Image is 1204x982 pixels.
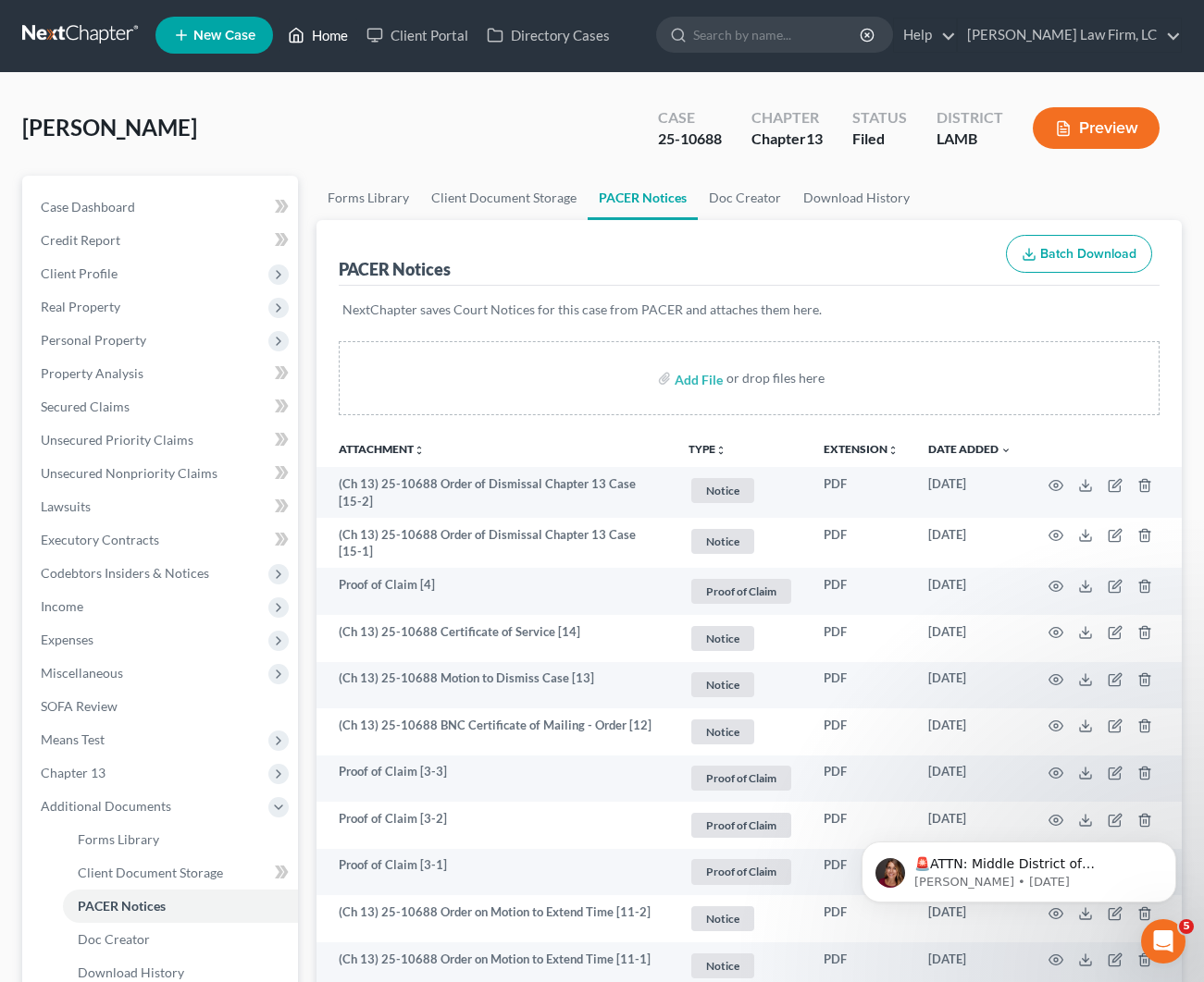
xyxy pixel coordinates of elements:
div: LAMB [937,129,1003,150]
a: Download History [792,176,921,220]
td: Proof of Claim [3-1] [317,849,674,896]
td: PDF [809,849,913,896]
a: Notice [689,526,794,557]
a: Proof of Claim [689,763,794,793]
span: PACER Notices [78,898,166,914]
td: Proof of Claim [3-3] [317,755,674,803]
td: PDF [809,802,913,849]
div: Status [852,107,907,129]
a: Property Analysis [26,357,298,390]
a: Notice [689,903,794,934]
span: Client Document Storage [78,865,223,880]
span: Notice [691,529,754,554]
td: (Ch 13) 25-10688 BNC Certificate of Mailing - Order [12] [317,708,674,755]
a: Proof of Claim [689,576,794,607]
a: Client Document Storage [420,176,588,220]
a: Notice [689,717,794,747]
span: [PERSON_NAME] [22,114,197,141]
span: Notice [691,719,754,744]
span: Secured Claims [41,399,130,414]
td: (Ch 13) 25-10688 Order on Motion to Extend Time [11-2] [317,895,674,942]
td: (Ch 13) 25-10688 Certificate of Service [14] [317,615,674,662]
a: Notice [689,623,794,654]
span: Chapter 13 [41,765,106,780]
span: Case Dashboard [41,199,135,215]
span: Unsecured Nonpriority Claims [41,465,217,481]
span: Means Test [41,731,105,747]
span: Expenses [41,632,93,647]
a: Directory Cases [478,18,619,52]
a: PACER Notices [63,890,298,923]
td: PDF [809,467,913,518]
a: Home [279,18,357,52]
span: Doc Creator [78,931,150,947]
div: Chapter [751,129,823,150]
span: Proof of Claim [691,766,791,791]
a: Executory Contracts [26,523,298,557]
td: PDF [809,708,913,755]
span: SOFA Review [41,698,118,714]
a: Notice [689,951,794,981]
span: Notice [691,478,754,503]
span: Codebtors Insiders & Notices [41,565,209,581]
div: Chapter [751,107,823,129]
a: Lawsuits [26,490,298,523]
span: Notice [691,626,754,651]
span: Miscellaneous [41,665,123,681]
span: Income [41,598,83,614]
div: or drop files here [726,369,825,387]
span: Batch Download [1040,246,1136,262]
p: NextChapter saves Court Notices for this case from PACER and attaches them here. [342,301,1156,319]
span: Notice [691,953,754,978]
button: TYPEunfold_more [689,444,726,456]
span: Proof of Claim [691,813,791,838]
a: Secured Claims [26,390,298,423]
i: expand_more [1000,445,1012,456]
span: Proof of Claim [691,579,791,604]
div: District [937,107,1003,129]
td: PDF [809,568,913,615]
span: Client Profile [41,265,118,281]
i: unfold_more [414,445,425,456]
span: Credit Report [41,232,120,248]
span: Additional Documents [41,798,171,814]
a: Extensionunfold_more [824,442,899,456]
button: Batch Download [1006,235,1152,274]
a: Date Added expand_more [928,442,1012,456]
a: Client Portal [357,18,478,52]
a: Case Dashboard [26,190,298,224]
td: PDF [809,755,913,803]
iframe: Intercom live chat [1141,919,1185,964]
a: SOFA Review [26,690,298,723]
td: [DATE] [913,615,1026,662]
a: Doc Creator [698,176,792,220]
td: [DATE] [913,662,1026,709]
td: Proof of Claim [3-2] [317,802,674,849]
a: Attachmentunfold_more [339,442,425,456]
td: (Ch 13) 25-10688 Motion to Dismiss Case [13] [317,662,674,709]
span: Proof of Claim [691,859,791,884]
span: Lawsuits [41,498,91,514]
a: Notice [689,475,794,506]
span: New Case [193,29,255,43]
td: PDF [809,615,913,662]
a: [PERSON_NAME] Law Firm, LC [958,18,1181,52]
span: Unsecured Priority Claims [41,432,193,448]
i: unfold_more [715,445,726,456]
button: Preview [1033,107,1160,149]
iframe: Intercom notifications message [834,803,1204,932]
a: Doc Creator [63,923,298,956]
a: Client Document Storage [63,856,298,890]
input: Search by name... [693,18,863,52]
a: PACER Notices [588,176,698,220]
td: [DATE] [913,755,1026,803]
a: Unsecured Priority Claims [26,423,298,457]
td: (Ch 13) 25-10688 Order of Dismissal Chapter 13 Case [15-2] [317,467,674,518]
div: 25-10688 [658,129,722,150]
div: PACER Notices [339,258,451,280]
td: [DATE] [913,708,1026,755]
